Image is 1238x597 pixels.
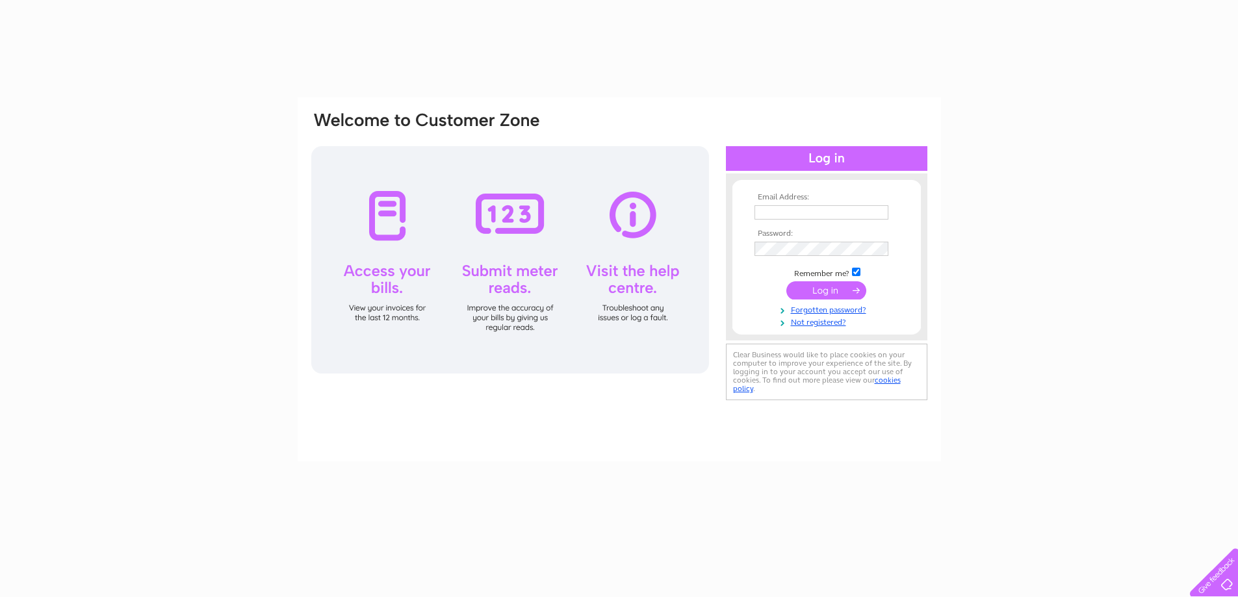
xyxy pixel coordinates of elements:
[733,375,901,393] a: cookies policy
[726,344,927,400] div: Clear Business would like to place cookies on your computer to improve your experience of the sit...
[754,303,902,315] a: Forgotten password?
[751,229,902,238] th: Password:
[751,193,902,202] th: Email Address:
[754,315,902,327] a: Not registered?
[786,281,866,299] input: Submit
[751,266,902,279] td: Remember me?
